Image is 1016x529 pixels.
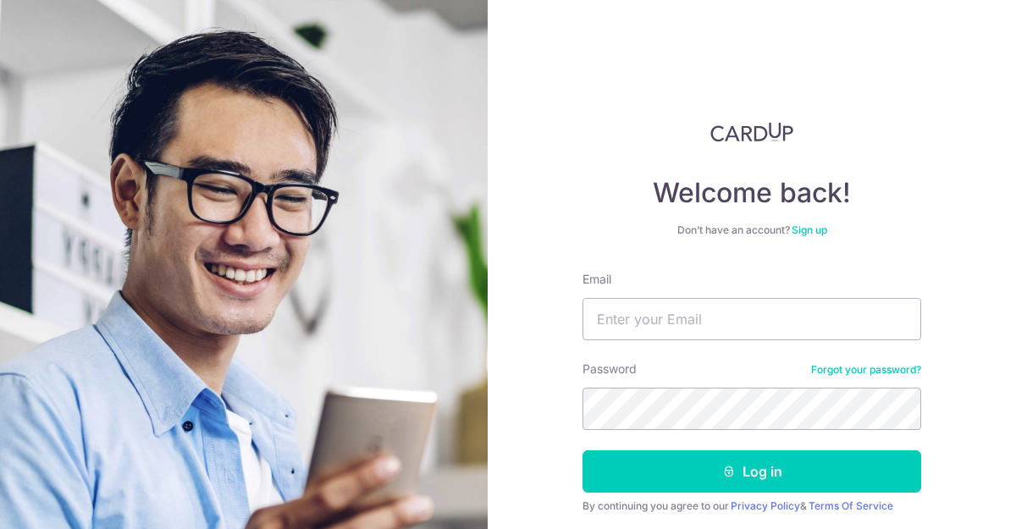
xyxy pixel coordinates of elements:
[792,223,827,236] a: Sign up
[583,176,921,210] h4: Welcome back!
[583,499,921,513] div: By continuing you agree to our &
[811,363,921,377] a: Forgot your password?
[731,499,800,512] a: Privacy Policy
[710,122,793,142] img: CardUp Logo
[583,223,921,237] div: Don’t have an account?
[583,361,637,377] label: Password
[583,450,921,493] button: Log in
[809,499,893,512] a: Terms Of Service
[583,271,611,288] label: Email
[583,298,921,340] input: Enter your Email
